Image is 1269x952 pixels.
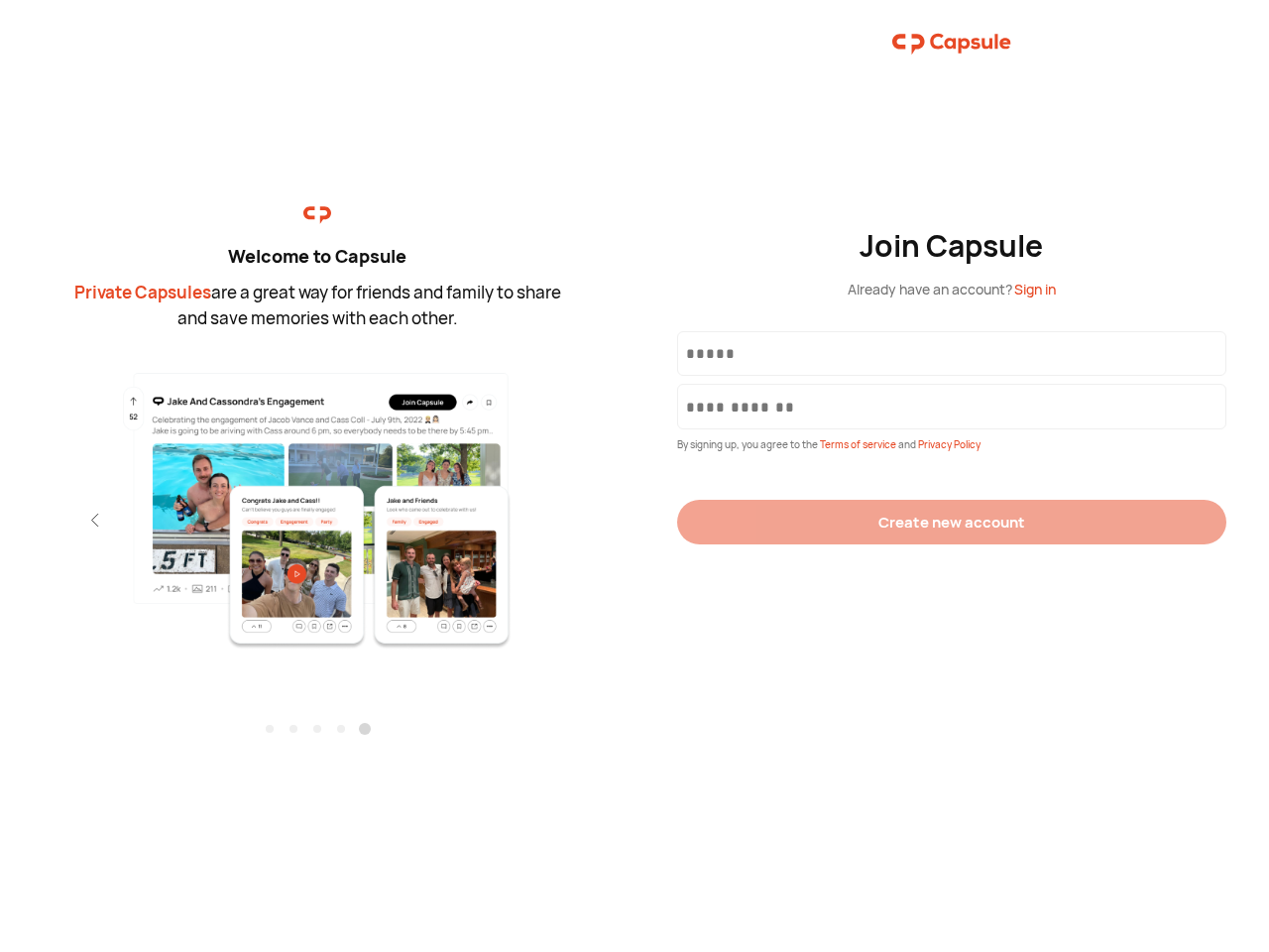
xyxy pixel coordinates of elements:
span: Sign in [1014,280,1056,298]
span: Privacy Policy [918,437,981,451]
span: Private Capsules [74,281,211,303]
img: logo [892,24,1011,63]
div: Welcome to Capsule [69,243,565,270]
span: Terms of service [820,437,898,451]
div: Already have an account? [848,279,1056,299]
div: Join Capsule [860,228,1045,264]
div: are a great way for friends and family to share and save memories with each other. [69,280,565,330]
img: logo [303,201,331,229]
button: Create new account [677,500,1226,544]
div: By signing up, you agree to the and [677,437,1226,452]
img: fifth.png [101,370,534,650]
div: Create new account [878,512,1025,533]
